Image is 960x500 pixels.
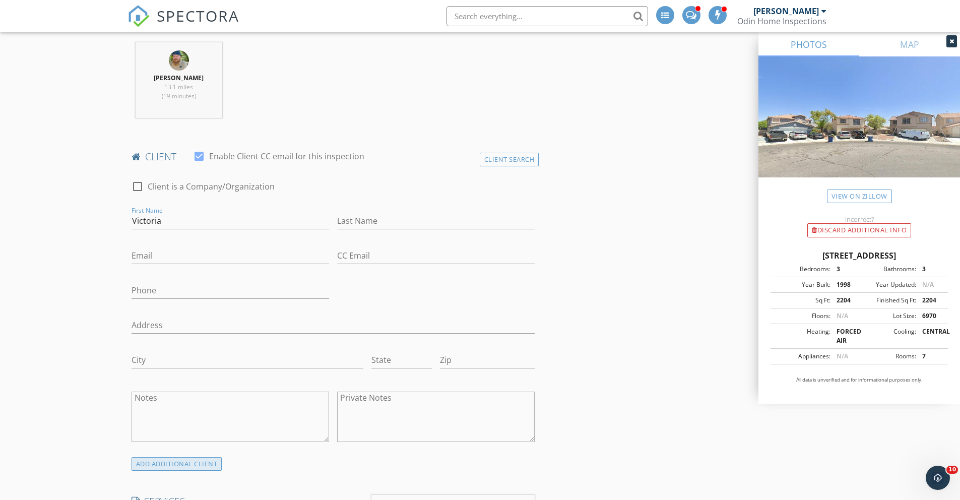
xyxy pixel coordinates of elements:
div: Year Updated: [859,280,916,289]
a: PHOTOS [758,32,859,56]
div: 3 [830,265,859,274]
a: View on Zillow [827,190,892,203]
span: 13.1 miles [164,83,193,91]
div: Heating: [774,327,830,345]
div: 7 [916,352,945,361]
span: 10 [946,466,958,474]
label: Enable Client CC email for this inspection [209,151,364,161]
div: Discard Additional info [807,223,911,237]
div: CENTRAL [916,327,945,345]
div: Bathrooms: [859,265,916,274]
span: SPECTORA [157,5,239,26]
div: Client Search [480,153,539,166]
img: streetview [758,56,960,202]
div: Sq Ft: [774,296,830,305]
div: Cooling: [859,327,916,345]
a: SPECTORA [127,14,239,35]
div: 2204 [830,296,859,305]
div: Appliances: [774,352,830,361]
div: Rooms: [859,352,916,361]
img: The Best Home Inspection Software - Spectora [127,5,150,27]
span: (19 minutes) [162,92,196,100]
strong: [PERSON_NAME] [154,74,204,82]
div: 1998 [830,280,859,289]
div: [STREET_ADDRESS] [771,249,948,262]
div: Odin Home Inspections [737,16,826,26]
div: Year Built: [774,280,830,289]
p: All data is unverified and for informational purposes only. [771,377,948,384]
div: Bedrooms: [774,265,830,274]
iframe: Intercom live chat [926,466,950,490]
img: ryanodinprofilepic.jpg [169,50,189,71]
div: [PERSON_NAME] [753,6,819,16]
input: Search everything... [446,6,648,26]
div: FORCED AIR [830,327,859,345]
div: ADD ADDITIONAL client [132,457,222,471]
div: Lot Size: [859,311,916,321]
h4: client [132,150,535,163]
span: N/A [837,352,848,360]
div: Finished Sq Ft: [859,296,916,305]
span: N/A [922,280,934,289]
div: 2204 [916,296,945,305]
div: Floors: [774,311,830,321]
div: 6970 [916,311,945,321]
div: Incorrect? [758,215,960,223]
label: Client is a Company/Organization [148,181,275,192]
span: N/A [837,311,848,320]
div: 3 [916,265,945,274]
a: MAP [859,32,960,56]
